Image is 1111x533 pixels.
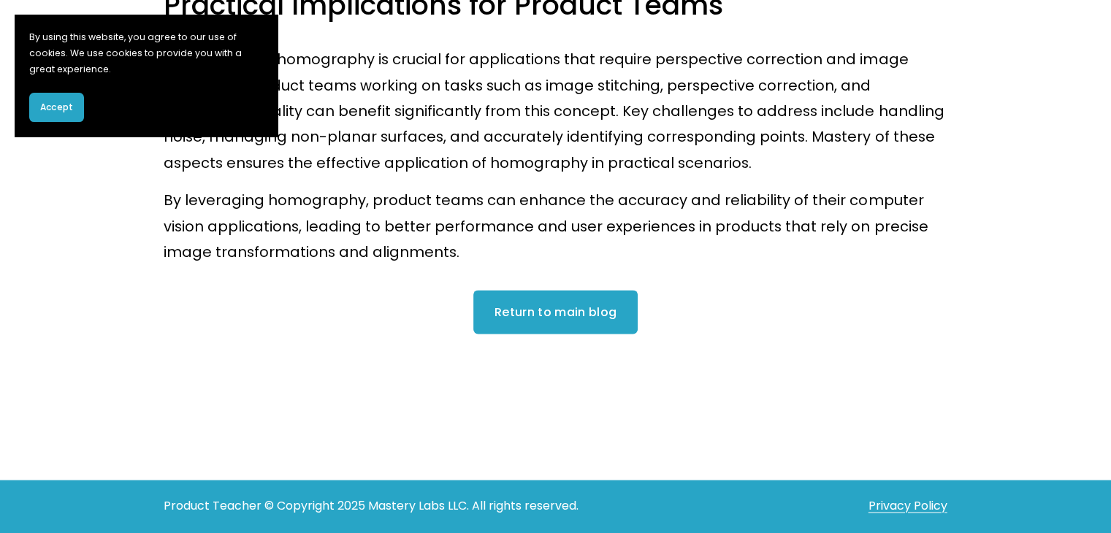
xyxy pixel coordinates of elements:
[164,496,678,517] p: Product Teacher © Copyright 2025 Mastery Labs LLC. All rights reserved.
[164,188,947,265] p: By leveraging homography, product teams can enhance the accuracy and reliability of their compute...
[473,290,638,334] a: Return to main blog
[29,29,263,78] p: By using this website, you agree to our use of cookies. We use cookies to provide you with a grea...
[29,93,84,122] button: Accept
[868,496,947,517] a: Privacy Policy
[164,47,947,176] p: Understanding homography is crucial for applications that require perspective correction and imag...
[15,15,278,137] section: Cookie banner
[40,101,73,114] span: Accept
